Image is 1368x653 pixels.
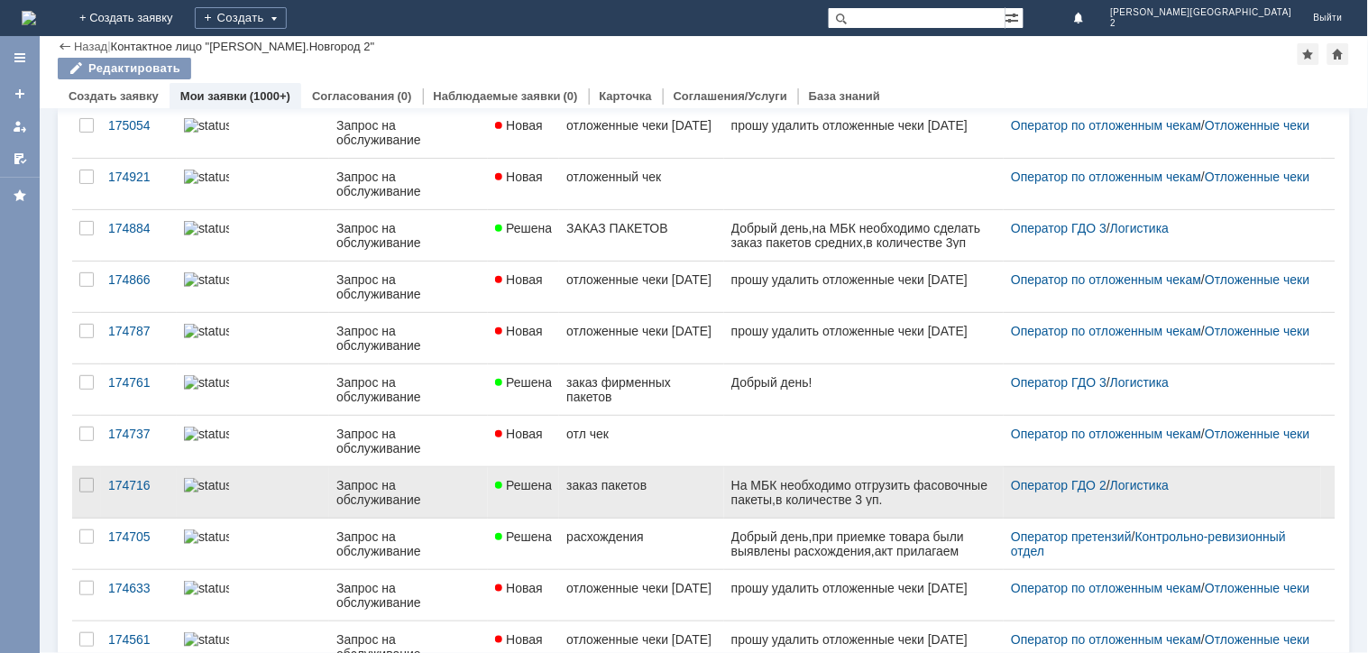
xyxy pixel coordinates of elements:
a: Решена [488,467,559,518]
a: statusbar-100 (1).png [177,159,329,209]
a: statusbar-100 (1).png [177,107,329,158]
div: отл чек [566,427,716,441]
div: (0) [398,89,412,103]
div: / [1011,118,1314,133]
a: 174761 [101,364,177,415]
a: statusbar-100 (1).png [177,467,329,518]
div: Запрос на обслуживание [336,324,481,353]
img: statusbar-100 (1).png [184,118,229,133]
div: отложенные чеки [DATE] [566,118,716,133]
a: Новая [488,159,559,209]
div: отложенный чек [566,170,716,184]
span: Новая [495,427,543,441]
div: / [1011,581,1314,595]
div: Запрос на обслуживание [336,221,481,250]
a: 174787 [101,313,177,363]
a: отложенные чеки [DATE] [559,262,723,312]
img: statusbar-100 (1).png [184,427,229,441]
div: / [1011,375,1314,390]
a: Новая [488,416,559,466]
a: Оператор претензий [1011,529,1132,544]
a: Отложенные чеки [1205,118,1309,133]
a: Перейти на домашнюю страницу [22,11,36,25]
a: 175054 [101,107,177,158]
span: Решена [495,478,552,492]
a: Отложенные чеки [1205,272,1309,287]
a: Отложенные чеки [1205,581,1309,595]
span: Новая [495,324,543,338]
img: statusbar-100 (1).png [184,324,229,338]
a: Соглашения/Услуги [674,89,787,103]
span: Решена [495,375,552,390]
a: Создать заявку [69,89,159,103]
a: отложенные чеки [DATE] [559,313,723,363]
a: Согласования [312,89,395,103]
div: Добавить в избранное [1298,43,1319,65]
a: Решена [488,519,559,569]
span: Новая [495,272,543,287]
a: Новая [488,107,559,158]
a: Мои заявки [5,112,34,141]
span: Решена [495,221,552,235]
a: отложенный чек [559,159,723,209]
div: Запрос на обслуживание [336,375,481,404]
a: 174921 [101,159,177,209]
img: statusbar-100 (1).png [184,375,229,390]
a: Запрос на обслуживание [329,467,488,518]
a: Создать заявку [5,79,34,108]
a: отложенные чеки [DATE] [559,570,723,621]
a: statusbar-100 (1).png [177,416,329,466]
div: Создать [195,7,287,29]
a: Решена [488,364,559,415]
div: / [1011,529,1314,558]
div: Запрос на обслуживание [336,427,481,455]
a: 174716 [101,467,177,518]
a: Запрос на обслуживание [329,159,488,209]
a: Наблюдаемые заявки [434,89,561,103]
div: 174561 [108,632,170,647]
a: Отложенные чеки [1205,632,1309,647]
a: Оператор по отложенным чекам [1011,427,1201,441]
a: Оператор по отложенным чекам [1011,170,1201,184]
a: Запрос на обслуживание [329,416,488,466]
div: 174866 [108,272,170,287]
a: Оператор ГДО 3 [1011,375,1106,390]
div: / [1011,170,1314,184]
div: Запрос на обслуживание [336,581,481,610]
div: отложенные чеки [DATE] [566,324,716,338]
div: 174761 [108,375,170,390]
a: Запрос на обслуживание [329,364,488,415]
a: Оператор по отложенным чекам [1011,581,1201,595]
a: Мои заявки [180,89,247,103]
div: Запрос на обслуживание [336,272,481,301]
div: Запрос на обслуживание [336,170,481,198]
a: расхождения [559,519,723,569]
div: / [1011,324,1314,338]
img: statusbar-100 (1).png [184,170,229,184]
img: statusbar-100 (1).png [184,478,229,492]
a: База знаний [809,89,880,103]
div: ЗАКАЗ ПАКЕТОВ [566,221,716,235]
a: 174884 [101,210,177,261]
a: statusbar-100 (1).png [177,570,329,621]
a: Логистика [1110,221,1169,235]
div: 174884 [108,221,170,235]
a: Запрос на обслуживание [329,210,488,261]
a: Мои согласования [5,144,34,173]
div: Сделать домашней страницей [1327,43,1349,65]
a: statusbar-100 (1).png [177,313,329,363]
a: отложенные чеки [DATE] [559,107,723,158]
div: 174787 [108,324,170,338]
a: Оператор по отложенным чекам [1011,632,1201,647]
a: 174705 [101,519,177,569]
a: Оператор по отложенным чекам [1011,324,1201,338]
a: Контрольно-ревизионный отдел [1011,529,1290,558]
img: statusbar-100 (1).png [184,272,229,287]
div: Запрос на обслуживание [336,478,481,507]
a: Карточка [600,89,652,103]
div: отложенные чеки [DATE] [566,581,716,595]
a: Оператор по отложенным чекам [1011,118,1201,133]
span: Новая [495,118,543,133]
a: Оператор ГДО 2 [1011,478,1106,492]
div: отложенные чеки [DATE] [566,632,716,647]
